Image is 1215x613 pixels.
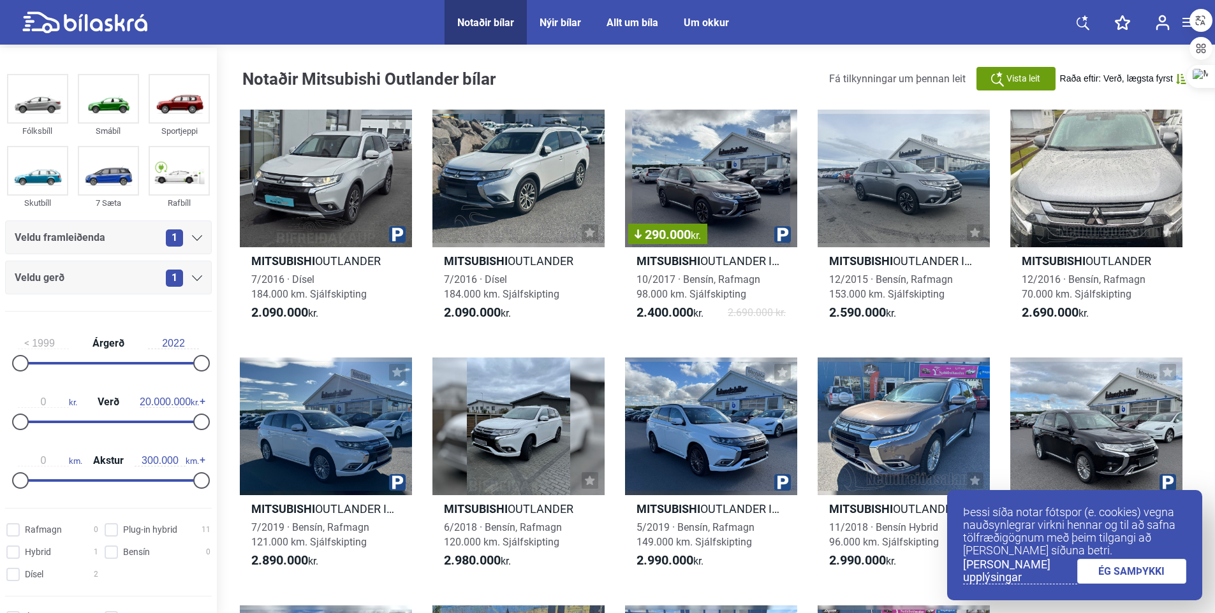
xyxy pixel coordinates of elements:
[94,523,98,537] span: 0
[829,553,896,568] span: kr.
[818,357,990,580] a: MitsubishiOUTLANDER11/2018 · Bensín Hybrid96.000 km. Sjálfskipting2.990.000kr.
[25,545,51,559] span: Hybrid
[240,254,412,268] h2: OUTLANDER
[149,124,210,138] div: Sportjeppi
[140,396,199,408] span: kr.
[123,523,177,537] span: Plug-in hybrid
[389,474,406,491] img: parking.png
[206,545,210,559] span: 0
[637,254,700,268] b: Mitsubishi
[90,456,127,466] span: Akstur
[78,196,139,210] div: 7 Sæta
[1022,273,1145,300] span: 12/2016 · Bensín, Rafmagn 70.000 km. Sjálfskipting
[432,501,605,516] h2: OUTLANDER
[963,506,1186,557] p: Þessi síða notar fótspor (e. cookies) vegna nauðsynlegrar virkni hennar og til að safna tölfræðig...
[637,502,700,516] b: Mitsubishi
[202,523,210,537] span: 11
[242,71,512,87] h1: Notaðir Mitsubishi Outlander bílar
[25,523,62,537] span: Rafmagn
[240,357,412,580] a: MitsubishiOUTLANDER INSTYLE+7/2019 · Bensín, Rafmagn121.000 km. Sjálfskipting2.890.000kr.
[637,305,703,321] span: kr.
[432,254,605,268] h2: OUTLANDER
[818,110,990,332] a: MitsubishiOUTLANDER INSTYLE PHEV12/2015 · Bensín, Rafmagn153.000 km. Sjálfskipting2.590.000kr.
[829,305,896,321] span: kr.
[818,254,990,268] h2: OUTLANDER INSTYLE PHEV
[637,305,693,320] b: 2.400.000
[251,502,315,516] b: Mitsubishi
[389,226,406,243] img: parking.png
[1022,254,1086,268] b: Mitsubishi
[166,270,183,287] span: 1
[540,17,581,29] a: Nýir bílar
[1006,72,1040,85] span: Vista leit
[637,521,755,548] span: 5/2019 · Bensín, Rafmagn 149.000 km. Sjálfskipting
[94,397,122,407] span: Verð
[829,273,953,300] span: 12/2015 · Bensín, Rafmagn 153.000 km. Sjálfskipting
[444,305,511,321] span: kr.
[251,305,308,320] b: 2.090.000
[149,196,210,210] div: Rafbíll
[251,521,369,548] span: 7/2019 · Bensín, Rafmagn 121.000 km. Sjálfskipting
[635,228,701,241] span: 290.000
[774,474,791,491] img: parking.png
[1077,559,1187,584] a: ÉG SAMÞYKKI
[1010,110,1182,332] a: MitsubishiOUTLANDER12/2016 · Bensín, Rafmagn70.000 km. Sjálfskipting2.690.000kr.
[18,396,77,408] span: kr.
[607,17,658,29] a: Allt um bíla
[637,273,760,300] span: 10/2017 · Bensín, Rafmagn 98.000 km. Sjálfskipting
[240,501,412,516] h2: OUTLANDER INSTYLE+
[251,273,367,300] span: 7/2016 · Dísel 184.000 km. Sjálfskipting
[625,110,797,332] a: 290.000kr.MitsubishiOUTLANDER INSTYLE PHEV10/2017 · Bensín, Rafmagn98.000 km. Sjálfskipting2.400....
[444,273,559,300] span: 7/2016 · Dísel 184.000 km. Sjálfskipting
[444,502,508,516] b: Mitsubishi
[818,501,990,516] h2: OUTLANDER
[25,568,43,581] span: Dísel
[444,305,501,320] b: 2.090.000
[829,521,939,548] span: 11/2018 · Bensín Hybrid 96.000 km. Sjálfskipting
[7,124,68,138] div: Fólksbíll
[135,455,199,466] span: km.
[774,226,791,243] img: parking.png
[1022,305,1079,320] b: 2.690.000
[240,110,412,332] a: MitsubishiOUTLANDER7/2016 · Dísel184.000 km. Sjálfskipting2.090.000kr.
[1022,305,1089,321] span: kr.
[18,455,82,466] span: km.
[432,357,605,580] a: MitsubishiOUTLANDER6/2018 · Bensín, Rafmagn120.000 km. Sjálfskipting2.980.000kr.
[123,545,150,559] span: Bensín
[684,17,729,29] a: Um okkur
[637,552,693,568] b: 2.990.000
[1010,357,1182,580] a: MitsubishiOUTLANDER INTENSE PHEV3/2020 · Bensín, Rafmagn133.000 km. Sjálfskipting2.990.000kr.
[251,254,315,268] b: Mitsubishi
[1060,73,1186,84] button: Raða eftir: Verð, lægsta fyrst
[251,305,318,321] span: kr.
[444,552,501,568] b: 2.980.000
[1010,254,1182,268] h2: OUTLANDER
[625,357,797,580] a: MitsubishiOUTLANDER INSTYLE+ PHEV5/2019 · Bensín, Rafmagn149.000 km. Sjálfskipting2.990.000kr.
[728,305,786,321] span: 2.690.000 kr.
[829,552,886,568] b: 2.990.000
[829,305,886,320] b: 2.590.000
[625,254,797,268] h2: OUTLANDER INSTYLE PHEV
[637,553,703,568] span: kr.
[89,338,128,349] span: Árgerð
[625,501,797,516] h2: OUTLANDER INSTYLE+ PHEV
[829,254,893,268] b: Mitsubishi
[7,196,68,210] div: Skutbíll
[94,568,98,581] span: 2
[1156,15,1170,31] img: user-login.svg
[444,521,562,548] span: 6/2018 · Bensín, Rafmagn 120.000 km. Sjálfskipting
[457,17,514,29] a: Notaðir bílar
[15,229,105,247] span: Veldu framleiðenda
[444,553,511,568] span: kr.
[432,110,605,332] a: MitsubishiOUTLANDER7/2016 · Dísel184.000 km. Sjálfskipting2.090.000kr.
[94,545,98,559] span: 1
[1060,73,1173,84] span: Raða eftir: Verð, lægsta fyrst
[251,553,318,568] span: kr.
[78,124,139,138] div: Smábíl
[691,229,701,242] span: kr.
[1160,474,1176,491] img: parking.png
